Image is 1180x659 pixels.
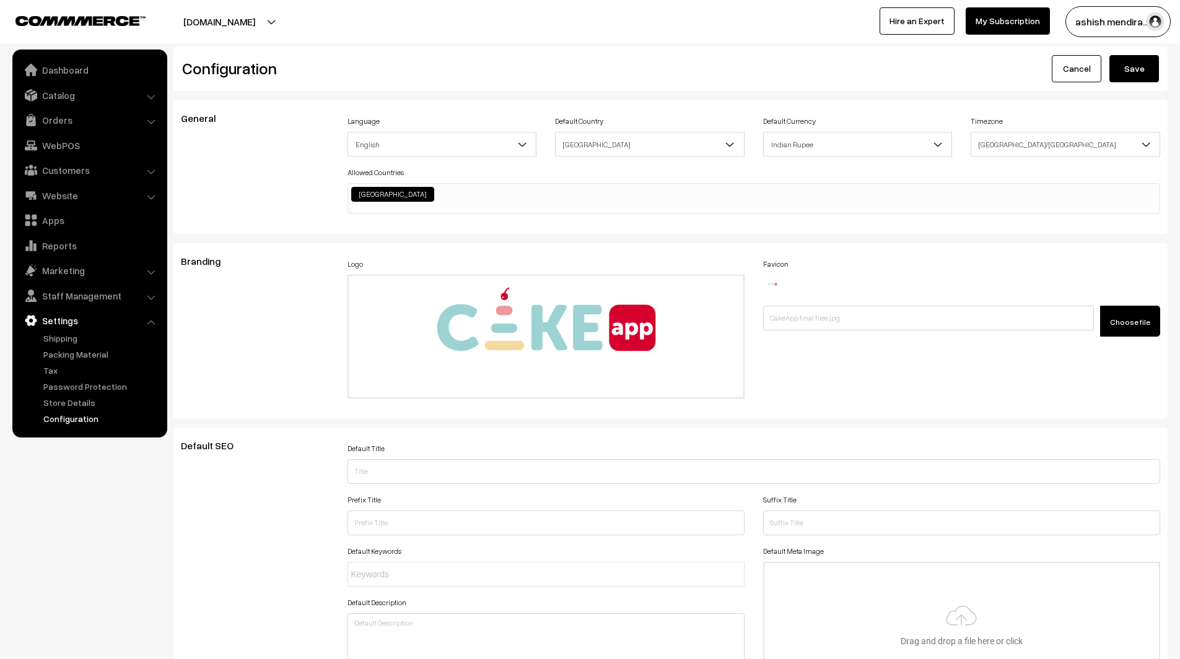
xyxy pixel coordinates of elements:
[763,259,789,270] label: Favicon
[351,568,460,581] input: Keywords
[966,7,1050,35] a: My Subscription
[555,132,745,157] span: India
[347,116,380,127] label: Language
[763,306,1094,330] input: CakeApp final files.jpg
[15,209,163,231] a: Apps
[764,134,952,155] span: Indian Rupee
[763,116,816,127] label: Default Currency
[181,439,248,452] span: Default SEO
[15,259,163,282] a: Marketing
[15,184,163,207] a: Website
[15,309,163,332] a: Settings
[40,412,163,425] a: Configuration
[348,134,536,155] span: English
[15,12,124,27] a: COMMMERCE
[347,167,404,178] label: Allowed Countries
[40,348,163,361] a: Packing Material
[182,59,662,78] h2: Configuration
[347,597,406,608] label: Default Description
[763,494,797,506] label: Suffix Title
[555,116,603,127] label: Default Country
[181,255,235,267] span: Branding
[15,285,163,307] a: Staff Management
[347,546,401,557] label: Default Keywords
[763,510,1160,535] input: Suffix Title
[1146,12,1165,31] img: user
[880,7,955,35] a: Hire an Expert
[1110,317,1150,327] span: Choose file
[181,112,230,124] span: General
[15,59,163,81] a: Dashboard
[347,459,1161,484] input: Title
[15,235,163,257] a: Reports
[15,16,146,25] img: COMMMERCE
[971,132,1160,157] span: Asia/Kolkata
[347,443,385,454] label: Default Title
[763,546,824,557] label: Default Meta Image
[763,132,953,157] span: Indian Rupee
[15,159,163,181] a: Customers
[347,259,363,270] label: Logo
[40,364,163,377] a: Tax
[15,84,163,106] a: Catalog
[40,332,163,345] a: Shipping
[15,134,163,157] a: WebPOS
[1109,55,1159,82] button: Save
[347,510,745,535] input: Prefix Title
[347,494,381,506] label: Prefix Title
[40,380,163,393] a: Password Protection
[1065,6,1171,37] button: ashish mendira…
[15,109,163,131] a: Orders
[40,396,163,409] a: Store Details
[1052,55,1101,82] a: Cancel
[347,132,537,157] span: English
[763,275,782,293] img: 17583530801161CakeApp-final-files.jpg
[556,134,744,155] span: India
[140,6,299,37] button: [DOMAIN_NAME]
[971,116,1003,127] label: Timezone
[971,134,1160,155] span: Asia/Kolkata
[351,187,434,202] li: India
